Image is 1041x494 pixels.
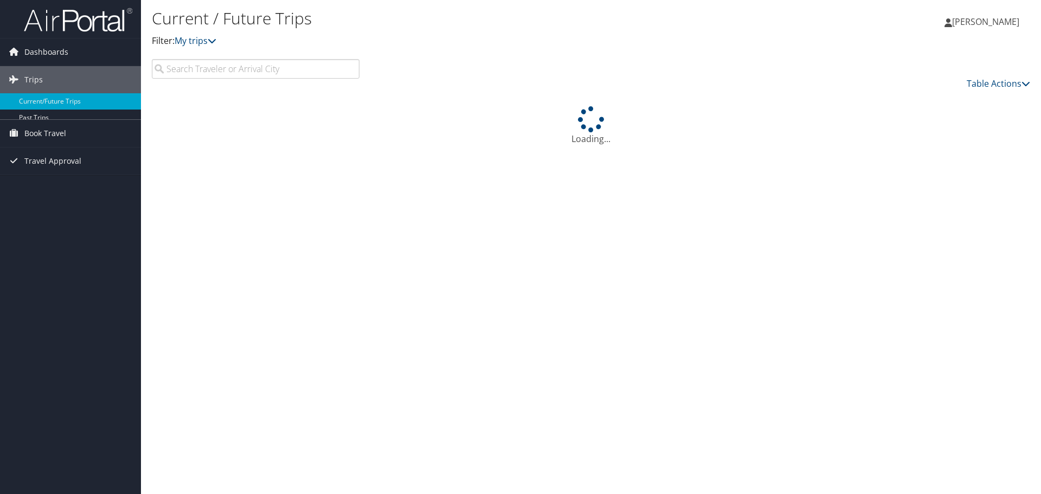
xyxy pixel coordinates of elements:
span: Dashboards [24,39,68,66]
p: Filter: [152,34,737,48]
img: airportal-logo.png [24,7,132,33]
span: Trips [24,66,43,93]
input: Search Traveler or Arrival City [152,59,359,79]
span: [PERSON_NAME] [952,16,1019,28]
span: Book Travel [24,120,66,147]
div: Loading... [152,106,1030,145]
a: Table Actions [967,78,1030,89]
h1: Current / Future Trips [152,7,737,30]
a: My trips [175,35,216,47]
span: Travel Approval [24,147,81,175]
a: [PERSON_NAME] [944,5,1030,38]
